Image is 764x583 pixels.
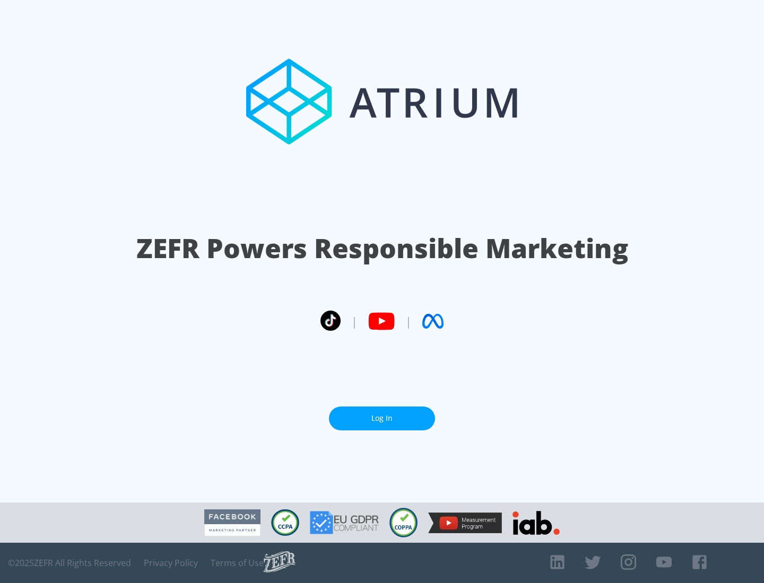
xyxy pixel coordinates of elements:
img: YouTube Measurement Program [428,513,502,533]
img: IAB [513,511,560,535]
span: | [351,313,358,329]
span: © 2025 ZEFR All Rights Reserved [8,558,131,568]
a: Terms of Use [211,558,264,568]
img: COPPA Compliant [389,508,418,537]
img: Facebook Marketing Partner [204,509,261,536]
img: GDPR Compliant [310,511,379,534]
a: Log In [329,407,435,430]
a: Privacy Policy [144,558,198,568]
h1: ZEFR Powers Responsible Marketing [136,230,628,267]
img: CCPA Compliant [271,509,299,536]
span: | [405,313,412,329]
